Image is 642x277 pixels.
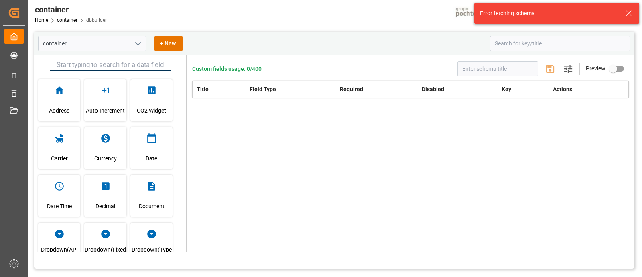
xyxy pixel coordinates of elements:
[498,81,544,98] th: Key
[35,17,48,23] a: Home
[453,6,493,20] img: pochtecaImg.jpg_1689854062.jpg
[146,148,157,169] span: Date
[132,37,144,50] button: open menu
[154,36,183,51] button: + New
[192,65,262,73] span: Custom fields usage: 0/400
[57,17,77,23] a: container
[50,59,171,71] input: Start typing to search for a data field
[84,243,126,265] span: Dropdown(Fixed options)
[95,195,115,217] span: Decimal
[35,4,107,16] div: container
[38,243,80,265] span: Dropdown(API for options)
[139,195,165,217] span: Document
[137,100,166,121] span: CO2 Widget
[544,81,629,98] th: Actions
[47,195,72,217] span: Date Time
[86,100,125,121] span: Auto-Increment
[49,100,69,121] span: Address
[586,65,605,72] span: Preview
[193,81,246,98] th: Title
[336,81,418,98] th: Required
[246,81,336,98] th: Field Type
[130,243,173,265] span: Dropdown(Type for options)
[38,36,146,51] input: Type to search/select
[418,81,498,98] th: Disabled
[94,148,117,169] span: Currency
[457,61,538,76] input: Enter schema title
[51,148,68,169] span: Carrier
[480,9,618,18] div: Error fetching schema
[490,36,630,51] input: Search for key/title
